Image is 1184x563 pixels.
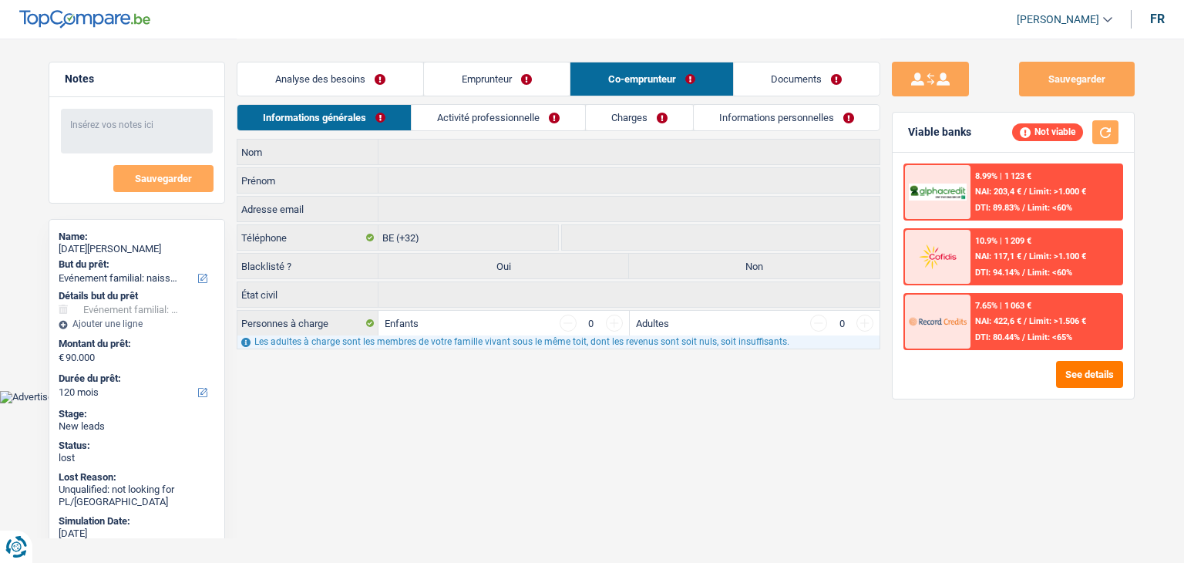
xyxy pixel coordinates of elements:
[113,165,214,192] button: Sauvegarder
[1056,361,1123,388] button: See details
[586,105,693,130] a: Charges
[734,62,880,96] a: Documents
[562,225,880,250] input: 401020304
[629,254,880,278] label: Non
[59,352,64,364] span: €
[59,452,215,464] div: lost
[378,254,629,278] label: Oui
[237,225,378,250] label: Téléphone
[237,168,378,193] label: Prénom
[1028,203,1072,213] span: Limit: <60%
[59,471,215,484] div: Lost Reason:
[424,62,570,96] a: Emprunteur
[975,301,1031,311] div: 7.65% | 1 063 €
[59,408,215,420] div: Stage:
[385,319,419,329] label: Enfants
[908,126,971,139] div: Viable banks
[1012,123,1083,140] div: Not viable
[59,484,215,507] div: Unqualified: not looking for PL/[GEOGRAPHIC_DATA]
[975,203,1020,213] span: DTI: 89.83%
[1022,332,1025,342] span: /
[1024,187,1027,197] span: /
[59,290,215,302] div: Détails but du prêt
[909,184,966,201] img: AlphaCredit
[59,420,215,433] div: New leads
[1017,13,1099,26] span: [PERSON_NAME]
[909,307,966,335] img: Record Credits
[835,319,849,329] div: 0
[1028,332,1072,342] span: Limit: <65%
[1024,316,1027,326] span: /
[237,62,423,96] a: Analyse des besoins
[1019,62,1135,96] button: Sauvegarder
[570,62,733,96] a: Co-emprunteur
[412,105,585,130] a: Activité professionnelle
[1029,187,1086,197] span: Limit: >1.000 €
[694,105,880,130] a: Informations personnelles
[135,174,192,184] span: Sauvegarder
[975,316,1021,326] span: NAI: 422,6 €
[59,373,212,385] label: Durée du prêt:
[975,251,1021,261] span: NAI: 117,1 €
[237,311,378,335] label: Personnes à charge
[1028,268,1072,278] span: Limit: <60%
[975,171,1031,181] div: 8.99% | 1 123 €
[59,243,215,255] div: [DATE][PERSON_NAME]
[59,338,212,350] label: Montant du prêt:
[1022,268,1025,278] span: /
[59,515,215,528] div: Simulation Date:
[1029,316,1086,326] span: Limit: >1.506 €
[1024,251,1027,261] span: /
[975,268,1020,278] span: DTI: 94.14%
[909,242,966,271] img: Cofidis
[1150,12,1165,26] div: fr
[975,187,1021,197] span: NAI: 203,4 €
[59,528,215,540] div: [DATE]
[975,332,1020,342] span: DTI: 80.44%
[237,282,378,307] label: État civil
[237,254,378,278] label: Blacklisté ?
[1029,251,1086,261] span: Limit: >1.100 €
[975,236,1031,246] div: 10.9% | 1 209 €
[59,440,215,452] div: Status:
[636,319,669,329] label: Adultes
[237,197,378,221] label: Adresse email
[59,231,215,243] div: Name:
[237,140,378,164] label: Nom
[1004,7,1112,32] a: [PERSON_NAME]
[237,335,880,349] div: Les adultes à charge sont les membres de votre famille vivant sous le même toit, dont les revenus...
[59,319,215,329] div: Ajouter une ligne
[19,10,150,29] img: TopCompare Logo
[65,72,209,86] h5: Notes
[1022,203,1025,213] span: /
[584,319,598,329] div: 0
[237,105,411,130] a: Informations générales
[59,258,212,271] label: But du prêt:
